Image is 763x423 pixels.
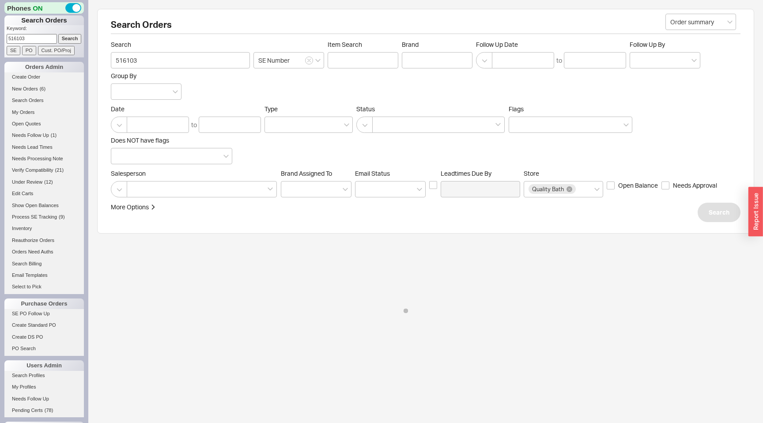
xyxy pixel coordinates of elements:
span: Group By [111,72,136,79]
a: Create Standard PO [4,321,84,330]
input: Item Search [328,52,398,68]
button: More Options [111,203,156,211]
span: Leadtimes Due By [441,170,520,178]
span: ( 9 ) [59,214,64,219]
a: Search Billing [4,259,84,268]
span: Needs Follow Up [12,396,49,401]
input: Needs Approval [661,181,669,189]
a: Needs Lead Times [4,143,84,152]
span: Store [524,170,539,177]
span: ( 6 ) [40,86,45,91]
span: Pending Certs [12,408,43,413]
span: Status [356,105,505,113]
span: ( 1 ) [51,132,57,138]
div: to [556,56,562,65]
a: Email Templates [4,271,84,280]
span: Flags [509,105,524,113]
span: Needs Approval [673,181,717,190]
span: Brand [402,41,419,48]
span: Item Search [328,41,398,49]
span: Verify Compatibility [12,167,53,173]
a: Open Quotes [4,119,84,128]
p: Keyword: [7,25,84,34]
input: Does NOT have flags [116,151,122,161]
input: PO [22,46,36,55]
input: Store [577,184,583,194]
input: Type [269,120,276,130]
span: Search [709,207,729,218]
a: Reauthorize Orders [4,236,84,245]
span: Process SE Tracking [12,214,57,219]
input: Search [58,34,82,43]
a: Pending Certs(78) [4,406,84,415]
span: Em ​ ail Status [355,170,390,177]
span: ( 12 ) [44,179,53,185]
div: Users Admin [4,360,84,371]
div: to [191,121,197,129]
span: Type [264,105,278,113]
a: My Orders [4,108,84,117]
span: Quality Bath [532,186,564,192]
a: Orders Need Auths [4,247,84,257]
a: Needs Follow Up(1) [4,131,84,140]
a: Inventory [4,224,84,233]
span: ( 78 ) [45,408,53,413]
a: Create DS PO [4,332,84,342]
input: Search [111,52,250,68]
div: Purchase Orders [4,298,84,309]
span: Date [111,105,261,113]
input: Select... [665,14,736,30]
span: Follow Up By [630,41,665,48]
span: Salesperson [111,170,277,178]
a: Needs Follow Up [4,394,84,404]
a: Process SE Tracking(9) [4,212,84,222]
span: Under Review [12,179,42,185]
svg: open menu [315,59,321,62]
span: Needs Follow Up [12,132,49,138]
span: ON [33,4,43,13]
div: Phones [4,2,84,14]
svg: open menu [727,20,733,24]
div: More Options [111,203,149,211]
svg: open menu [343,188,348,191]
a: SE PO Follow Up [4,309,84,318]
a: New Orders(6) [4,84,84,94]
a: Show Open Balances [4,201,84,210]
h1: Search Orders [4,15,84,25]
a: Search Orders [4,96,84,105]
span: Does NOT have flags [111,136,169,144]
svg: open menu [691,59,697,62]
input: SE [7,46,20,55]
input: Open Balance [607,181,615,189]
svg: open menu [173,90,178,94]
a: Edit Carts [4,189,84,198]
span: Follow Up Date [476,41,626,49]
button: Search [698,203,740,222]
a: Create Order [4,72,84,82]
h2: Search Orders [111,20,740,34]
div: Orders Admin [4,62,84,72]
a: Needs Processing Note [4,154,84,163]
span: New Orders [12,86,38,91]
a: PO Search [4,344,84,353]
a: Select to Pick [4,282,84,291]
span: ( 21 ) [55,167,64,173]
a: Search Profiles [4,371,84,380]
span: Open Balance [618,181,658,190]
a: Under Review(12) [4,178,84,187]
span: Search [111,41,250,49]
a: Verify Compatibility(21) [4,166,84,175]
input: Flags [514,120,520,130]
a: My Profiles [4,382,84,392]
span: Needs Processing Note [12,156,63,161]
svg: open menu [417,188,422,191]
input: Cust. PO/Proj [38,46,75,55]
span: Brand Assigned To [281,170,332,177]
